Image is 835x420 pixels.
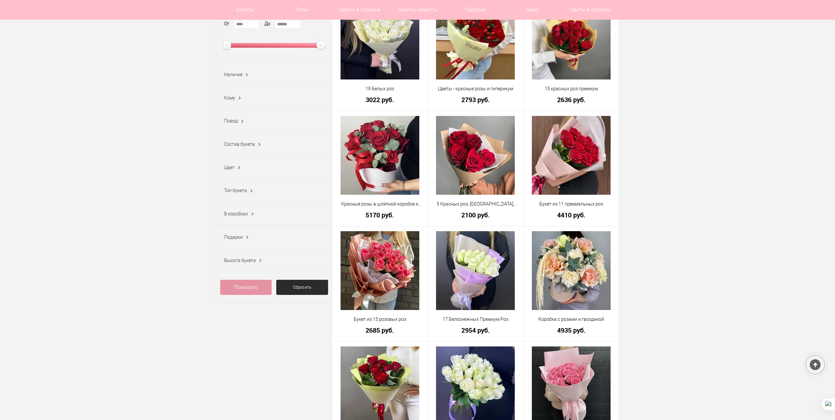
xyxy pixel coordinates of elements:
label: От [224,20,229,27]
span: Высота букета [224,258,256,263]
a: 4410 руб. [528,211,615,218]
img: 15 красных роз премиум [532,1,611,79]
label: До [264,20,270,27]
a: 2954 руб. [432,327,519,334]
a: Букет из 15 розовых роз [337,316,424,323]
a: 19 Белых роз [337,85,424,92]
span: Состав букета [224,142,255,147]
span: Цвет [224,165,235,170]
img: Коробка с розами и гвоздикой [532,231,611,310]
span: Повод [224,118,238,123]
a: Красные розы в шляпной коробке и зелень [337,201,424,208]
a: Коробка с розами и гвоздикой [528,316,615,323]
img: Красные розы в шляпной коробке и зелень [341,116,419,195]
img: Цветы - красные розы и гиперикум [436,1,515,79]
span: Подарки [224,234,243,240]
a: Показать [220,280,272,295]
a: 5 Красных роз, [GEOGRAPHIC_DATA], крупный бутон [432,201,519,208]
img: 17 Белоснежных Премиум Роз [436,231,515,310]
a: 2685 руб. [337,327,424,334]
span: Тип букета [224,188,247,193]
a: 2793 руб. [432,96,519,103]
a: 4935 руб. [528,327,615,334]
a: Сбросить [276,280,328,295]
img: 19 Белых роз [341,1,419,79]
a: 3022 руб. [337,96,424,103]
span: В коробках [224,211,248,216]
img: Букет из 11 премиальных роз [532,116,611,195]
span: Наличие [224,72,242,77]
a: Букет из 11 премиальных роз [528,201,615,208]
span: Кому [224,95,235,100]
img: 5 Красных роз, Эквадор, крупный бутон [436,116,515,195]
a: 15 красных роз премиум [528,85,615,92]
a: 2100 руб. [432,211,519,218]
a: 2636 руб. [528,96,615,103]
img: Букет из 15 розовых роз [341,231,419,310]
a: 17 Белоснежных Премиум Роз [432,316,519,323]
a: 5170 руб. [337,211,424,218]
a: Цветы - красные розы и гиперикум [432,85,519,92]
